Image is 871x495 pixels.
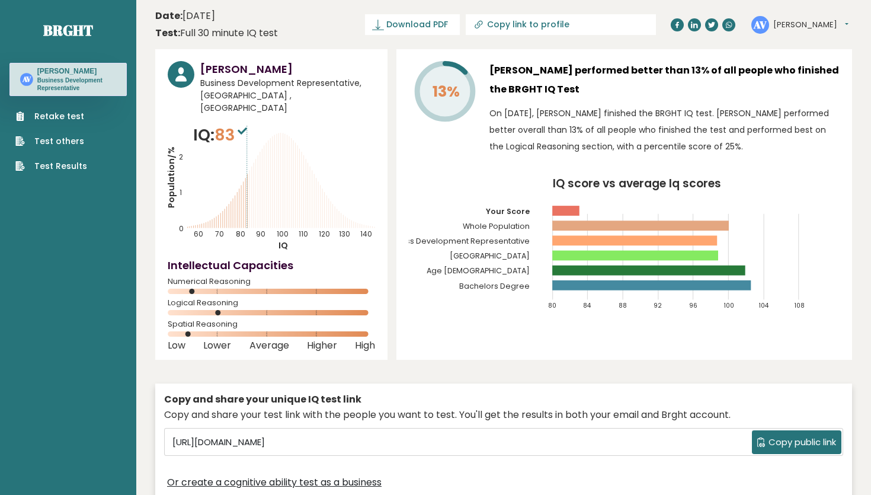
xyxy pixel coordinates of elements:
[155,26,278,40] div: Full 30 minute IQ test
[168,279,375,284] span: Numerical Reasoning
[427,266,530,276] tspan: Age [DEMOGRAPHIC_DATA]
[203,343,231,348] span: Lower
[165,146,177,208] tspan: Population/%
[489,61,840,99] h3: [PERSON_NAME] performed better than 13% of all people who finished the BRGHT IQ Test
[768,436,836,449] span: Copy public link
[37,76,116,92] p: Business Development Representative
[486,206,530,216] tspan: Your Score
[386,18,448,31] span: Download PDF
[256,229,265,239] tspan: 90
[584,301,592,310] tspan: 84
[360,229,372,239] tspan: 140
[15,160,87,173] a: Test Results
[339,229,350,239] tspan: 130
[433,81,460,102] tspan: 13%
[193,123,250,147] p: IQ:
[15,110,87,123] a: Retake test
[179,223,184,234] tspan: 0
[180,187,182,197] tspan: 1
[752,430,841,454] button: Copy public link
[773,19,848,31] button: [PERSON_NAME]
[167,475,382,490] a: Or create a cognitive ability test as a business
[236,229,245,239] tspan: 80
[619,301,627,310] tspan: 88
[489,105,840,155] p: On [DATE], [PERSON_NAME] finished the BRGHT IQ test. [PERSON_NAME] performed better overall than ...
[299,229,308,239] tspan: 110
[168,301,375,305] span: Logical Reasoning
[307,343,337,348] span: Higher
[795,301,805,310] tspan: 108
[365,14,460,35] a: Download PDF
[450,251,530,261] tspan: [GEOGRAPHIC_DATA]
[380,236,530,246] tspan: Business Development Representative
[760,301,770,310] tspan: 104
[164,392,843,407] div: Copy and share your unique IQ test link
[164,408,843,422] div: Copy and share your test link with the people you want to test. You'll get the results in both yo...
[753,17,767,31] text: AV
[168,257,375,273] h4: Intellectual Capacities
[724,301,734,310] tspan: 100
[654,301,662,310] tspan: 92
[463,221,530,231] tspan: Whole Population
[553,175,721,191] tspan: IQ score vs average Iq scores
[43,21,93,40] a: Brght
[179,152,183,162] tspan: 2
[22,74,31,84] text: AV
[194,229,203,239] tspan: 60
[214,124,250,146] span: 83
[200,77,375,114] span: Business Development Representative, [GEOGRAPHIC_DATA] , [GEOGRAPHIC_DATA]
[200,61,375,77] h3: [PERSON_NAME]
[277,229,289,239] tspan: 100
[548,301,556,310] tspan: 80
[319,229,330,239] tspan: 120
[168,322,375,327] span: Spatial Reasoning
[15,135,87,148] a: Test others
[37,66,116,76] h3: [PERSON_NAME]
[155,26,180,40] b: Test:
[249,343,289,348] span: Average
[355,343,375,348] span: High
[278,239,288,251] tspan: IQ
[155,9,215,23] time: [DATE]
[155,9,182,23] b: Date:
[689,301,697,310] tspan: 96
[215,229,224,239] tspan: 70
[168,343,185,348] span: Low
[459,281,530,291] tspan: Bachelors Degree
